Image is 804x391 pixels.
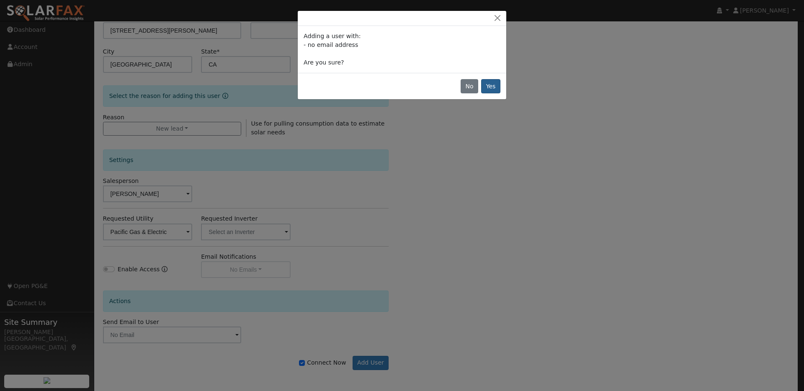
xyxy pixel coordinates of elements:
[481,79,500,93] button: Yes
[304,33,361,39] span: Adding a user with:
[461,79,478,93] button: No
[304,59,344,66] span: Are you sure?
[492,14,503,23] button: Close
[304,41,358,48] span: - no email address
